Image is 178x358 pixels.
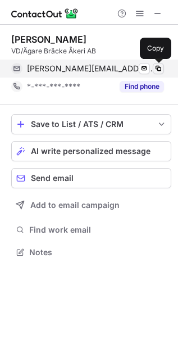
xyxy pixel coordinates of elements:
button: Notes [11,244,171,260]
div: VD/Ägare Bräcke Åkeri AB [11,46,171,56]
button: save-profile-one-click [11,114,171,134]
span: AI write personalized message [31,147,150,156]
span: [PERSON_NAME][EMAIL_ADDRESS][DOMAIN_NAME] [27,64,156,74]
div: Save to List / ATS / CRM [31,120,152,129]
button: Add to email campaign [11,195,171,215]
img: ContactOut v5.3.10 [11,7,79,20]
button: AI write personalized message [11,141,171,161]
button: Send email [11,168,171,188]
span: Find work email [29,225,167,235]
button: Find work email [11,222,171,238]
button: Reveal Button [120,81,164,92]
span: Add to email campaign [30,201,120,210]
div: [PERSON_NAME] [11,34,86,45]
span: Notes [29,247,167,257]
span: Send email [31,174,74,183]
